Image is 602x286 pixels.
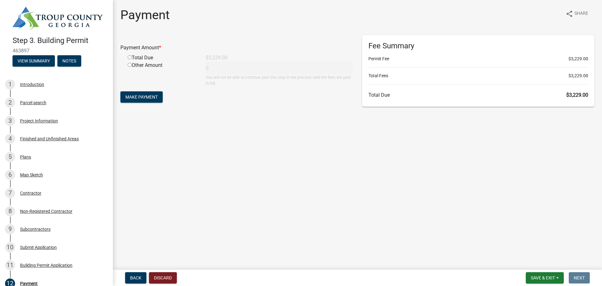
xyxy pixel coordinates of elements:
i: share [566,10,573,18]
li: Total Fees [368,73,588,79]
div: Total Due [123,54,201,62]
button: Discard [149,272,177,283]
wm-modal-confirm: Summary [13,59,55,64]
div: Subcontractors [20,227,50,231]
div: Submit Application [20,245,57,250]
span: Save & Exit [531,275,555,280]
div: Parcel search [20,100,46,105]
button: Back [125,272,146,283]
h6: Fee Summary [368,41,588,51]
span: Share [574,10,588,18]
div: 4 [5,134,15,144]
button: Next [569,272,590,283]
span: $3,229.00 [568,56,588,62]
span: Back [130,275,141,280]
div: 9 [5,224,15,234]
div: 8 [5,206,15,216]
div: Payment Amount [116,44,357,51]
div: 7 [5,188,15,198]
div: 11 [5,260,15,270]
div: Plans [20,155,31,159]
div: 6 [5,170,15,180]
span: Make Payment [125,94,158,100]
div: Payment [20,281,38,286]
button: shareShare [561,8,593,20]
wm-modal-confirm: Notes [57,59,81,64]
div: Contractor [20,191,41,195]
div: Building Permit Application [20,263,72,267]
h4: Step 3. Building Permit [13,36,108,45]
div: Introduction [20,82,44,87]
span: $3,229.00 [568,73,588,79]
div: 5 [5,152,15,162]
button: Notes [57,55,81,67]
button: Make Payment [120,91,163,103]
div: Project Information [20,119,58,123]
div: Non-Registered Contractor [20,209,72,213]
button: Save & Exit [526,272,564,283]
div: Other Amount [123,62,201,86]
button: View Summary [13,55,55,67]
div: 3 [5,116,15,126]
span: $3,229.00 [566,92,588,98]
img: Troup County, Georgia [13,7,103,30]
li: Permit Fee [368,56,588,62]
h6: Total Due [368,92,588,98]
span: 463897 [13,48,100,54]
div: Map Sketch [20,173,43,177]
div: Finished and Unfinished Areas [20,137,79,141]
span: Next [574,275,585,280]
h1: Payment [120,8,170,23]
div: 10 [5,242,15,252]
div: 2 [5,98,15,108]
div: 1 [5,79,15,89]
